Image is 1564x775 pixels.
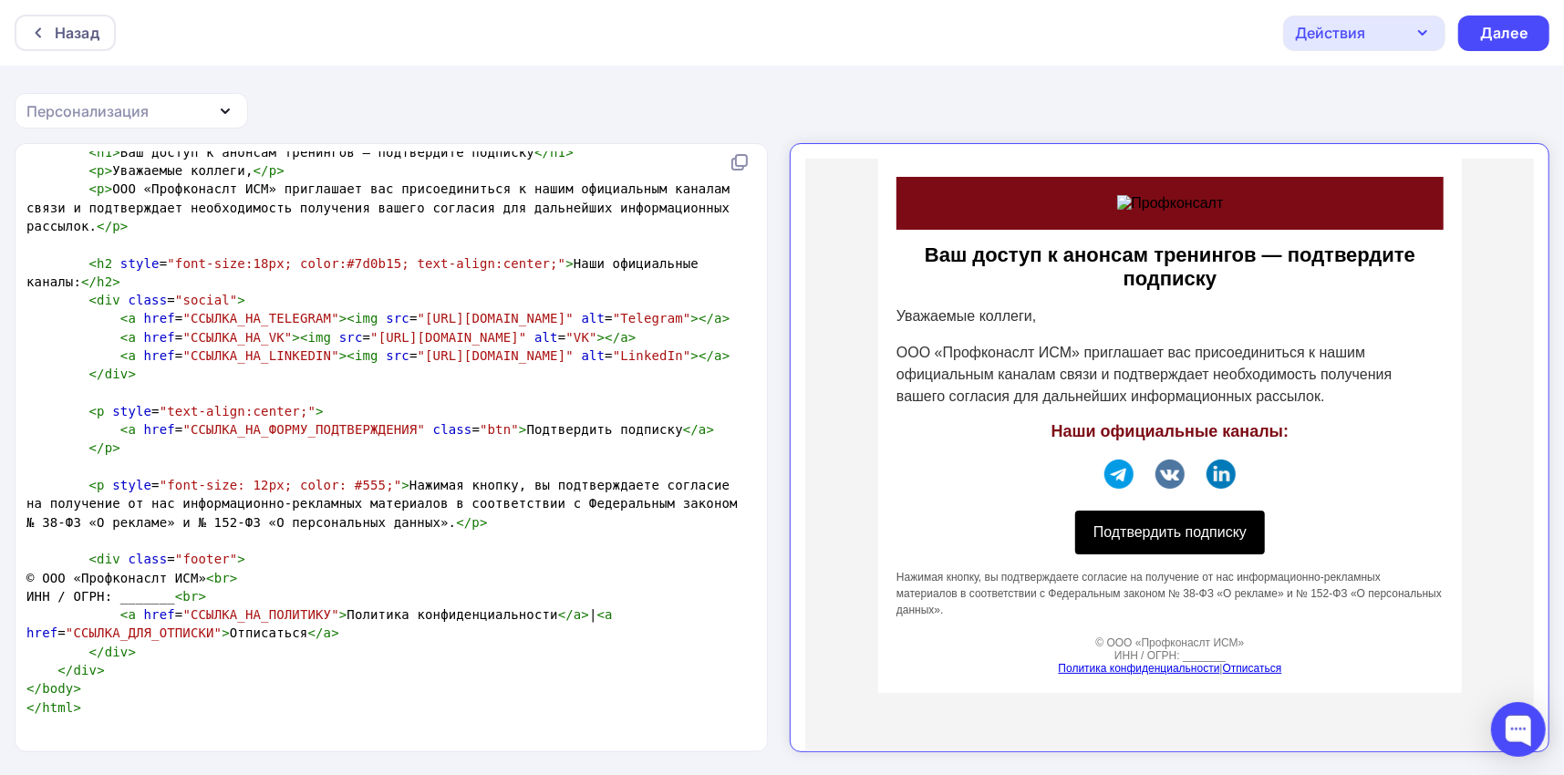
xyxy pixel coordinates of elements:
[105,645,129,659] span: div
[91,183,638,249] p: ООО «Профконаслт ИСМ» приглашает вас присоединиться к нашим официальным каналам связи и подтвержд...
[26,404,324,418] span: =
[120,422,129,437] span: <
[401,301,430,330] img: LinkedIn
[120,348,129,363] span: <
[620,330,628,345] span: a
[26,681,42,696] span: </
[144,348,175,363] span: href
[112,478,151,492] span: style
[613,348,691,363] span: "LinkedIn"
[339,348,355,363] span: ><
[160,404,316,418] span: "text-align:center;"
[581,607,589,622] span: >
[418,503,477,516] a: Отписаться
[519,422,527,437] span: >
[26,589,206,604] span: ИНН / ОГРН: _______
[144,607,175,622] span: href
[160,478,402,492] span: "font-size: 12px; color: #555;"
[26,311,730,325] span: = = =
[120,607,129,622] span: <
[597,607,606,622] span: <
[91,85,638,132] h1: Ваш доступ к анонсам тренингов — подтвердите подписку
[97,163,105,178] span: p
[316,404,324,418] span: >
[182,330,292,345] span: "ССЫЛКА_НА_VK"
[714,348,722,363] span: a
[120,256,160,271] span: style
[386,348,409,363] span: src
[42,700,73,715] span: html
[91,410,638,460] p: Нажимая кнопку, вы подтверждаете согласие на получение от нас информационно-рекламных материалов ...
[433,422,472,437] span: class
[89,293,98,307] span: <
[175,293,238,307] span: "social"
[89,440,105,455] span: </
[144,422,175,437] span: href
[534,330,558,345] span: alt
[89,163,98,178] span: <
[26,330,637,345] span: = = =
[308,625,324,640] span: </
[112,440,120,455] span: >
[26,422,714,437] span: = = Подтвердить подписку
[97,256,112,271] span: h2
[350,301,379,330] img: VK
[26,100,149,122] div: Персонализация
[182,607,338,622] span: "ССЫЛКА_НА_ПОЛИТИКУ"
[26,552,245,566] span: =
[26,293,245,307] span: =
[707,422,715,437] span: >
[97,181,105,196] span: p
[97,293,120,307] span: div
[182,311,338,325] span: "ССЫЛКА_НА_TELEGRAM"
[144,330,175,345] span: href
[471,515,480,530] span: p
[418,348,574,363] span: "[URL][DOMAIN_NAME]"
[91,263,638,283] h2: Наши официальные каналы:
[237,552,245,566] span: >
[1480,23,1528,44] div: Далее
[26,571,237,585] span: © ООО «Профконаслт ИСМ»
[144,311,175,325] span: href
[1295,22,1365,44] div: Действия
[324,625,332,640] span: a
[175,589,183,604] span: <
[26,163,285,178] span: Уважаемые коллеги,
[339,311,355,325] span: ><
[55,22,99,44] div: Назад
[582,348,606,363] span: alt
[339,330,363,345] span: src
[89,256,98,271] span: <
[456,515,471,530] span: </
[26,625,57,640] span: href
[565,330,596,345] span: "VK"
[128,607,136,622] span: a
[97,145,112,160] span: h1
[81,274,97,289] span: </
[89,181,98,196] span: <
[690,311,714,325] span: ></
[355,311,378,325] span: img
[89,645,105,659] span: </
[292,330,307,345] span: ><
[355,348,378,363] span: img
[26,607,620,640] span: = Политика конфиденциальности | = Отписаться
[690,348,714,363] span: ></
[91,147,638,169] p: Уважаемые коллеги,
[722,311,730,325] span: >
[26,478,745,530] span: = Нажимая кнопку, вы подтверждаете согласие на получение от нас информационно-рекламных материало...
[89,478,98,492] span: <
[182,422,425,437] span: "ССЫЛКА_НА_ФОРМУ_ПОДТВЕРЖДЕНИЯ"
[89,145,98,160] span: <
[128,367,136,381] span: >
[312,36,419,53] img: Профконсалт
[105,163,113,178] span: >
[89,552,98,566] span: <
[112,404,151,418] span: style
[112,274,120,289] span: >
[574,607,582,622] span: a
[254,503,415,516] a: Политика конфиденциальности
[1283,15,1445,51] button: Действия
[120,219,129,233] span: >
[128,330,136,345] span: a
